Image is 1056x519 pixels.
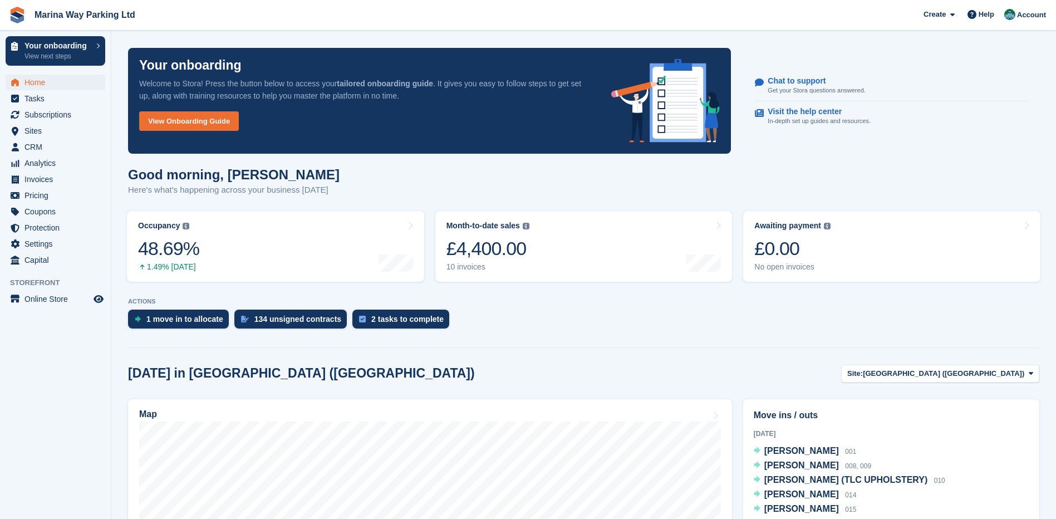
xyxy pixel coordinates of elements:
a: menu [6,123,105,139]
span: Coupons [24,204,91,219]
h2: Move ins / outs [754,409,1029,422]
a: Visit the help center In-depth set up guides and resources. [755,101,1029,131]
span: Create [924,9,946,20]
span: Sites [24,123,91,139]
div: £0.00 [754,237,831,260]
a: menu [6,139,105,155]
span: 001 [845,448,856,456]
p: Visit the help center [768,107,862,116]
p: Welcome to Stora! Press the button below to access your . It gives you easy to follow steps to ge... [139,77,593,102]
a: menu [6,172,105,187]
a: View Onboarding Guide [139,111,239,131]
h2: Map [139,409,157,419]
span: Settings [24,236,91,252]
a: menu [6,155,105,171]
span: Storefront [10,277,111,288]
a: 2 tasks to complete [352,310,455,334]
div: 134 unsigned contracts [254,315,341,324]
span: [PERSON_NAME] (TLC UPHOLSTERY) [764,475,928,484]
img: contract_signature_icon-13c848040528278c33f63329250d36e43548de30e8caae1d1a13099fd9432cc5.svg [241,316,249,322]
div: £4,400.00 [446,237,529,260]
span: Invoices [24,172,91,187]
p: Chat to support [768,76,856,86]
a: Chat to support Get your Stora questions answered. [755,71,1029,101]
span: Site: [847,368,863,379]
p: ACTIONS [128,298,1039,305]
a: [PERSON_NAME] 001 [754,444,857,459]
a: [PERSON_NAME] 014 [754,488,857,502]
span: 015 [845,506,856,513]
a: 134 unsigned contracts [234,310,352,334]
img: icon-info-grey-7440780725fd019a000dd9b08b2336e03edf1995a4989e88bcd33f0948082b44.svg [824,223,831,229]
span: [PERSON_NAME] [764,489,839,499]
img: stora-icon-8386f47178a22dfd0bd8f6a31ec36ba5ce8667c1dd55bd0f319d3a0aa187defe.svg [9,7,26,23]
a: Awaiting payment £0.00 No open invoices [743,211,1040,282]
div: No open invoices [754,262,831,272]
img: icon-info-grey-7440780725fd019a000dd9b08b2336e03edf1995a4989e88bcd33f0948082b44.svg [523,223,529,229]
a: [PERSON_NAME] 008, 009 [754,459,871,473]
span: Capital [24,252,91,268]
div: 1.49% [DATE] [138,262,199,272]
h1: Good morning, [PERSON_NAME] [128,167,340,182]
span: 014 [845,491,856,499]
div: Occupancy [138,221,180,231]
a: menu [6,107,105,123]
p: Your onboarding [139,59,242,72]
span: Online Store [24,291,91,307]
a: menu [6,220,105,236]
strong: tailored onboarding guide [337,79,433,88]
img: Paul Lewis [1004,9,1015,20]
span: [PERSON_NAME] [764,504,839,513]
span: Tasks [24,91,91,106]
a: menu [6,188,105,203]
span: [GEOGRAPHIC_DATA] ([GEOGRAPHIC_DATA]) [863,368,1024,379]
button: Site: [GEOGRAPHIC_DATA] ([GEOGRAPHIC_DATA]) [841,365,1039,383]
a: menu [6,204,105,219]
img: onboarding-info-6c161a55d2c0e0a8cae90662b2fe09162a5109e8cc188191df67fb4f79e88e88.svg [611,59,720,143]
img: move_ins_to_allocate_icon-fdf77a2bb77ea45bf5b3d319d69a93e2d87916cf1d5bf7949dd705db3b84f3ca.svg [135,316,141,322]
span: Analytics [24,155,91,171]
div: Month-to-date sales [446,221,520,231]
span: Account [1017,9,1046,21]
span: Subscriptions [24,107,91,123]
span: Pricing [24,188,91,203]
div: Awaiting payment [754,221,821,231]
a: Preview store [92,292,105,306]
div: 2 tasks to complete [371,315,444,324]
div: [DATE] [754,429,1029,439]
p: Your onboarding [24,42,91,50]
a: menu [6,75,105,90]
img: icon-info-grey-7440780725fd019a000dd9b08b2336e03edf1995a4989e88bcd33f0948082b44.svg [183,223,189,229]
p: View next steps [24,51,91,61]
a: Month-to-date sales £4,400.00 10 invoices [435,211,733,282]
a: [PERSON_NAME] (TLC UPHOLSTERY) 010 [754,473,945,488]
a: Occupancy 48.69% 1.49% [DATE] [127,211,424,282]
a: Your onboarding View next steps [6,36,105,66]
span: [PERSON_NAME] [764,446,839,456]
a: 1 move in to allocate [128,310,234,334]
span: 008, 009 [845,462,871,470]
a: menu [6,91,105,106]
h2: [DATE] in [GEOGRAPHIC_DATA] ([GEOGRAPHIC_DATA]) [128,366,475,381]
span: 010 [934,477,945,484]
div: 48.69% [138,237,199,260]
div: 1 move in to allocate [146,315,223,324]
img: task-75834270c22a3079a89374b754ae025e5fb1db73e45f91037f5363f120a921f8.svg [359,316,366,322]
a: [PERSON_NAME] 015 [754,502,857,517]
span: Help [979,9,994,20]
a: menu [6,252,105,268]
a: menu [6,291,105,307]
span: Home [24,75,91,90]
span: CRM [24,139,91,155]
a: menu [6,236,105,252]
p: Get your Stora questions answered. [768,86,865,95]
a: Marina Way Parking Ltd [30,6,140,24]
div: 10 invoices [446,262,529,272]
span: Protection [24,220,91,236]
p: In-depth set up guides and resources. [768,116,871,126]
p: Here's what's happening across your business [DATE] [128,184,340,197]
span: [PERSON_NAME] [764,461,839,470]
